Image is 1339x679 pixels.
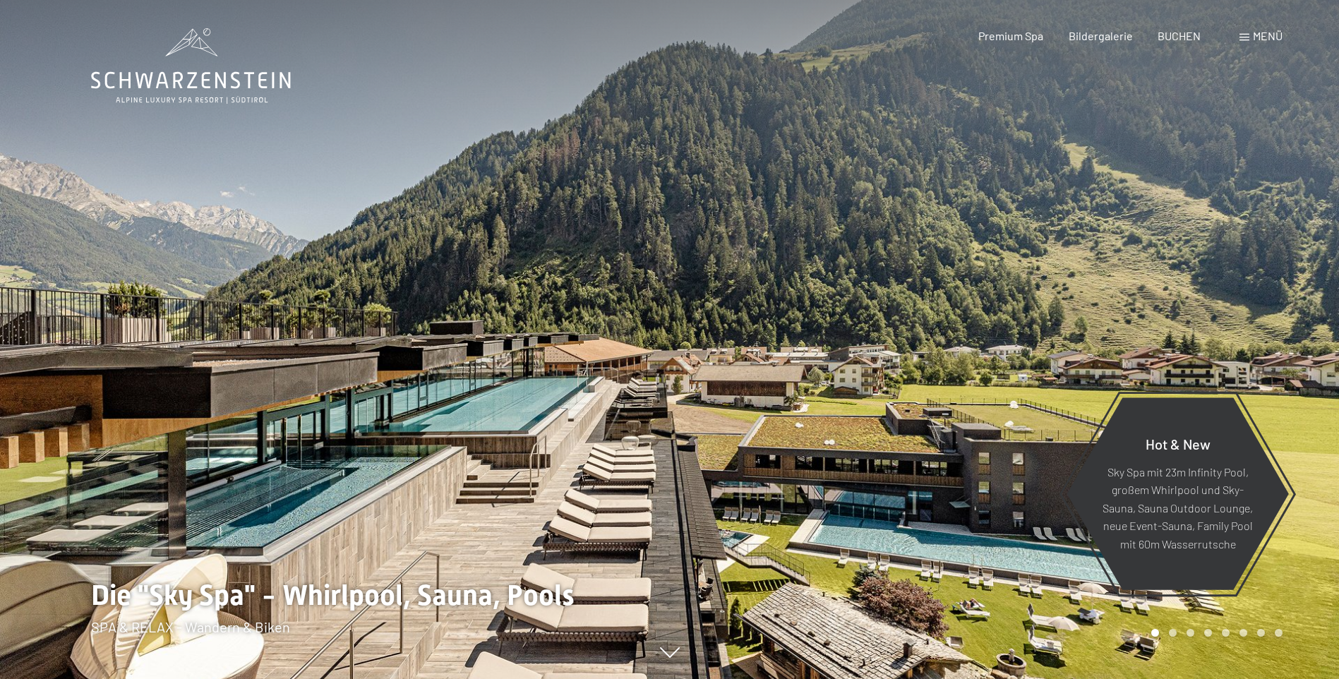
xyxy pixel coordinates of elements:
div: Carousel Page 3 [1187,629,1194,637]
div: Carousel Page 4 [1204,629,1212,637]
a: Hot & New Sky Spa mit 23m Infinity Pool, großem Whirlpool und Sky-Sauna, Sauna Outdoor Lounge, ne... [1066,397,1290,591]
div: Carousel Pagination [1146,629,1283,637]
div: Carousel Page 8 [1275,629,1283,637]
div: Carousel Page 5 [1222,629,1230,637]
span: Hot & New [1146,435,1211,452]
div: Carousel Page 1 (Current Slide) [1151,629,1159,637]
a: Premium Spa [978,29,1043,42]
p: Sky Spa mit 23m Infinity Pool, großem Whirlpool und Sky-Sauna, Sauna Outdoor Lounge, neue Event-S... [1101,462,1254,553]
div: Carousel Page 7 [1257,629,1265,637]
div: Carousel Page 2 [1169,629,1177,637]
div: Carousel Page 6 [1239,629,1247,637]
a: BUCHEN [1158,29,1201,42]
span: Menü [1253,29,1283,42]
a: Bildergalerie [1069,29,1133,42]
